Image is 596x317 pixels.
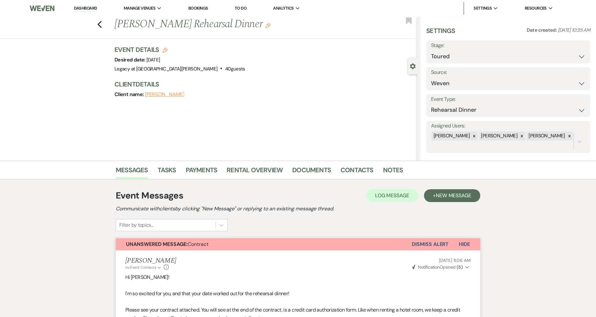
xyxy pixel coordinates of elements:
[459,241,470,248] span: Hide
[114,56,146,63] span: Desired date:
[449,238,480,250] button: Hide
[411,264,471,271] button: NotificationOpened (5)
[410,63,416,69] button: Close lead details
[366,189,418,202] button: Log Message
[124,5,155,12] span: Manage Venues
[158,165,176,179] a: Tasks
[424,189,480,202] button: +New Message
[114,91,145,98] span: Client name:
[188,5,208,11] a: Bookings
[265,22,271,28] button: Edit
[126,241,208,248] span: Contract
[114,45,245,54] h3: Event Details
[341,165,373,179] a: Contacts
[436,192,471,199] span: New Message
[431,95,585,104] label: Event Type:
[114,17,354,32] h1: [PERSON_NAME] Rehearsal Dinner
[412,264,463,270] span: Opened
[125,264,162,270] button: to: Event Contacts
[418,264,439,270] span: Notification
[235,5,247,11] a: To Do
[146,57,160,63] span: [DATE]
[145,92,184,97] button: [PERSON_NAME]
[273,5,294,12] span: Analytics
[431,121,585,131] label: Assigned Users:
[125,257,176,265] h5: [PERSON_NAME]
[479,131,518,141] div: [PERSON_NAME]
[225,66,245,72] span: 40 guests
[116,189,183,202] h1: Event Messages
[126,241,188,248] strong: Unanswered Message:
[292,165,331,179] a: Documents
[30,2,54,15] img: Weven Logo
[439,257,471,263] span: [DATE] 11:06 AM
[125,273,471,281] p: Hi [PERSON_NAME]!
[116,165,148,179] a: Messages
[431,41,585,50] label: Stage:
[412,238,449,250] button: Dismiss Alert
[375,192,409,199] span: Log Message
[527,27,558,33] span: Date created:
[227,165,283,179] a: Rental Overview
[74,5,97,12] a: Dashboard
[432,131,471,141] div: [PERSON_NAME]
[525,5,547,12] span: Resources
[114,66,217,72] span: Legacy at [GEOGRAPHIC_DATA][PERSON_NAME]
[186,165,217,179] a: Payments
[125,289,471,298] p: I'm so excited for you, and that your date worked out for the rehearsal dinner!
[116,205,480,213] h2: Communicate with clients by clicking "New Message" or replying to an existing message thread.
[383,165,403,179] a: Notes
[457,264,463,270] strong: ( 5 )
[527,131,566,141] div: [PERSON_NAME]
[125,265,156,270] span: to: Event Contacts
[431,68,585,77] label: Source:
[114,80,411,89] h3: Client Details
[116,238,412,250] button: Unanswered Message:Contract
[558,27,590,33] span: [DATE] 10:35 AM
[119,221,153,229] div: Filter by topics...
[426,26,455,40] h3: Settings
[474,5,492,12] span: Settings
